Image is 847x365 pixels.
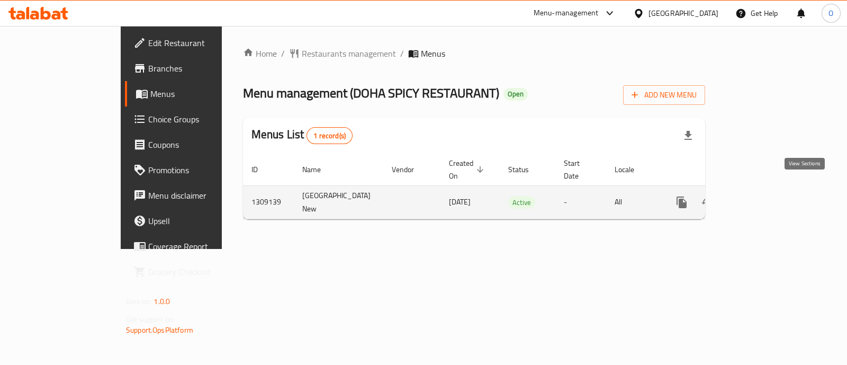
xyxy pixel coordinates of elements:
h2: Menus List [251,127,353,144]
td: - [555,185,606,219]
a: Grocery Checklist [125,259,262,284]
span: Edit Restaurant [148,37,254,49]
div: Active [508,196,535,209]
span: Restaurants management [302,47,396,60]
span: Choice Groups [148,113,254,126]
div: Export file [675,123,701,148]
span: ID [251,163,272,176]
span: Vendor [392,163,428,176]
span: Branches [148,62,254,75]
span: Menu management ( DOHA SPICY RESTAURANT ) [243,81,499,105]
span: Grocery Checklist [148,265,254,278]
span: Coverage Report [148,240,254,253]
span: Status [508,163,543,176]
span: Menus [150,87,254,100]
span: Promotions [148,164,254,176]
span: [DATE] [449,195,471,209]
a: Coupons [125,132,262,157]
div: Menu-management [534,7,599,20]
a: Menu disclaimer [125,183,262,208]
div: Open [503,88,528,101]
span: Coupons [148,138,254,151]
nav: breadcrumb [243,47,705,60]
span: Get support on: [126,313,175,326]
a: Promotions [125,157,262,183]
button: Change Status [695,190,720,215]
span: O [828,7,833,19]
span: Upsell [148,215,254,227]
span: 1 record(s) [307,131,352,141]
a: Coverage Report [125,234,262,259]
a: Choice Groups [125,106,262,132]
span: Locale [615,163,648,176]
li: / [400,47,404,60]
span: Menus [421,47,445,60]
a: Restaurants management [289,47,396,60]
span: 1.0.0 [154,295,170,308]
td: [GEOGRAPHIC_DATA] New [294,185,383,219]
span: Open [503,90,528,99]
td: All [606,185,661,219]
button: Add New Menu [623,85,705,105]
table: enhanced table [243,154,779,219]
span: Add New Menu [632,88,697,102]
a: Edit Restaurant [125,30,262,56]
span: Created On [449,157,487,182]
span: Start Date [564,157,593,182]
td: 1309139 [243,185,294,219]
a: Upsell [125,208,262,234]
div: Total records count [307,127,353,144]
span: Name [302,163,335,176]
span: Menu disclaimer [148,189,254,202]
li: / [281,47,285,60]
span: Active [508,197,535,209]
a: Branches [125,56,262,81]
span: Version: [126,295,152,308]
button: more [669,190,695,215]
a: Support.OpsPlatform [126,323,193,337]
a: Menus [125,81,262,106]
th: Actions [661,154,779,186]
div: [GEOGRAPHIC_DATA] [648,7,718,19]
